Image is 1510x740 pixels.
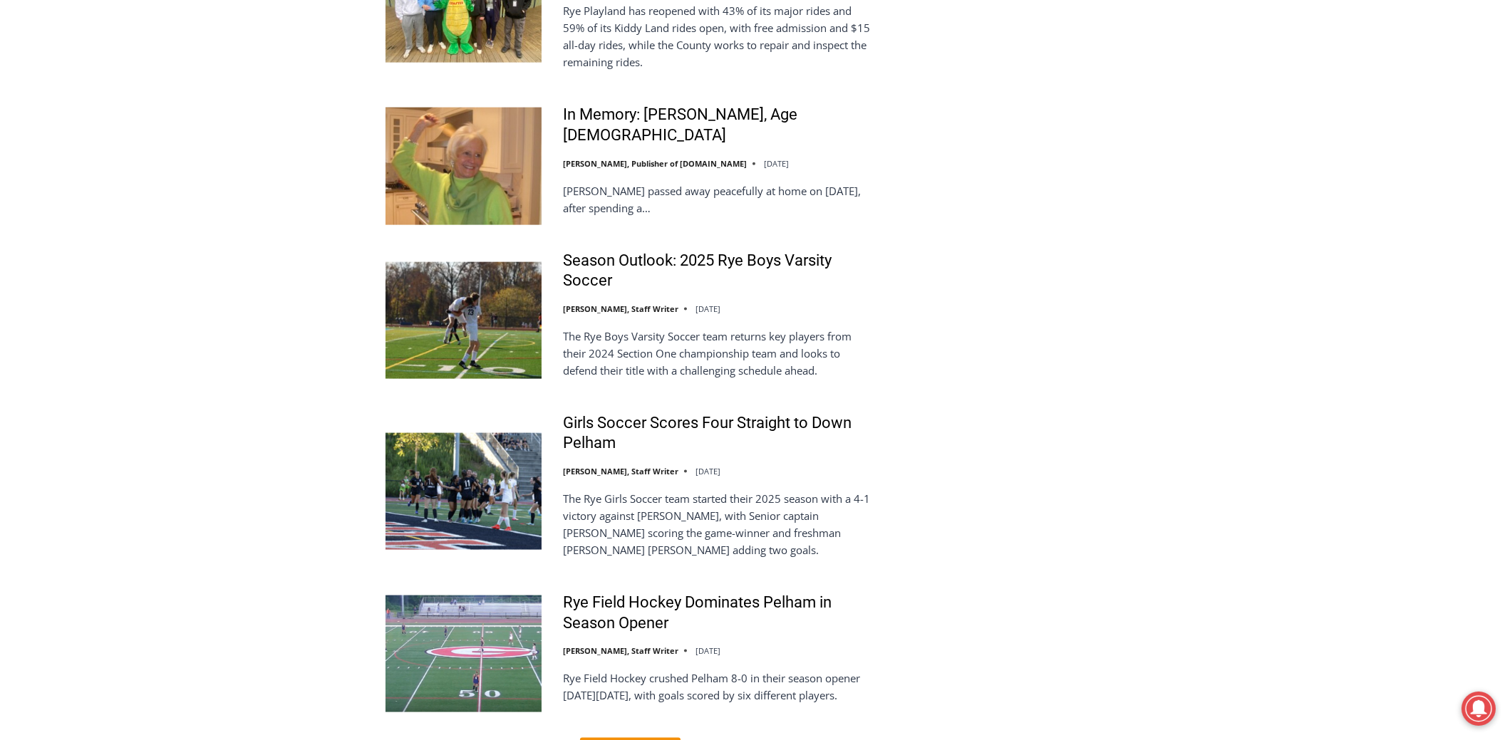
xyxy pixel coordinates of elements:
img: Girls Soccer Scores Four Straight to Down Pelham [386,433,542,550]
div: "clearly one of the favorites in the [GEOGRAPHIC_DATA] neighborhood" [147,89,210,170]
a: [PERSON_NAME], Staff Writer [563,303,678,314]
a: Intern @ [DOMAIN_NAME] [343,138,691,177]
a: Season Outlook: 2025 Rye Boys Varsity Soccer [563,251,876,291]
time: [DATE] [695,466,720,476]
div: "[PERSON_NAME] and I covered the [DATE] Parade, which was a really eye opening experience as I ha... [360,1,673,138]
p: [PERSON_NAME] passed away peacefully at home on [DATE], after spending a… [563,182,876,217]
p: Rye Playland has reopened with 43% of its major rides and 59% of its Kiddy Land rides open, with ... [563,2,876,71]
a: Open Tues. - Sun. [PHONE_NUMBER] [1,143,143,177]
img: In Memory: Barbara de Frondeville, Age 88 [386,108,542,224]
time: [DATE] [764,158,789,169]
a: In Memory: [PERSON_NAME], Age [DEMOGRAPHIC_DATA] [563,105,876,145]
time: [DATE] [695,645,720,656]
span: Open Tues. - Sun. [PHONE_NUMBER] [4,147,140,201]
img: Rye Field Hockey Dominates Pelham in Season Opener [386,595,542,712]
a: [PERSON_NAME], Publisher of [DOMAIN_NAME] [563,158,747,169]
span: Intern @ [DOMAIN_NAME] [373,142,661,174]
img: Season Outlook: 2025 Rye Boys Varsity Soccer [386,262,542,379]
p: The Rye Girls Soccer team started their 2025 season with a 4-1 victory against [PERSON_NAME], wit... [563,490,876,558]
a: [PERSON_NAME], Staff Writer [563,645,678,656]
p: The Rye Boys Varsity Soccer team returns key players from their 2024 Section One championship tea... [563,328,876,379]
a: Girls Soccer Scores Four Straight to Down Pelham [563,413,876,454]
p: Rye Field Hockey crushed Pelham 8-0 in their season opener [DATE][DATE], with goals scored by six... [563,669,876,704]
time: [DATE] [695,303,720,314]
a: Rye Field Hockey Dominates Pelham in Season Opener [563,593,876,633]
a: [PERSON_NAME], Staff Writer [563,466,678,476]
